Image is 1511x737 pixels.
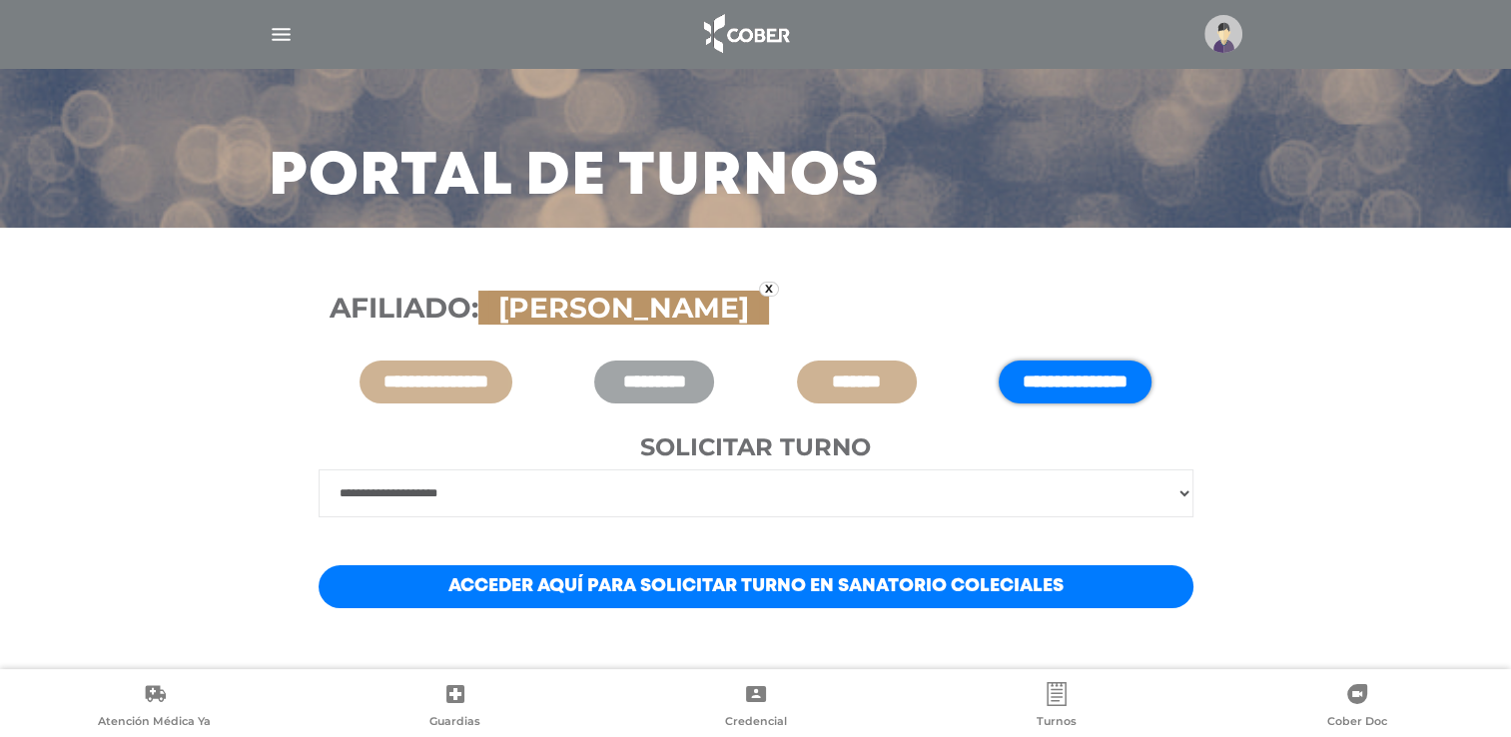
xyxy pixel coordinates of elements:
a: Guardias [305,682,605,733]
h4: Solicitar turno [319,433,1193,462]
h3: Afiliado: [330,292,1182,326]
img: Cober_menu-lines-white.svg [269,22,294,47]
span: Credencial [725,714,787,732]
img: logo_cober_home-white.png [693,10,798,58]
span: Cober Doc [1327,714,1387,732]
span: Turnos [1037,714,1077,732]
a: Turnos [906,682,1206,733]
a: Acceder aquí para solicitar turno en Sanatorio Coleciales [319,565,1193,608]
a: Atención Médica Ya [4,682,305,733]
h3: Portal de turnos [269,152,880,204]
span: [PERSON_NAME] [488,291,759,325]
a: Cober Doc [1206,682,1507,733]
img: profile-placeholder.svg [1204,15,1242,53]
a: Credencial [605,682,906,733]
span: Guardias [429,714,480,732]
span: Atención Médica Ya [98,714,211,732]
a: x [759,282,779,297]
